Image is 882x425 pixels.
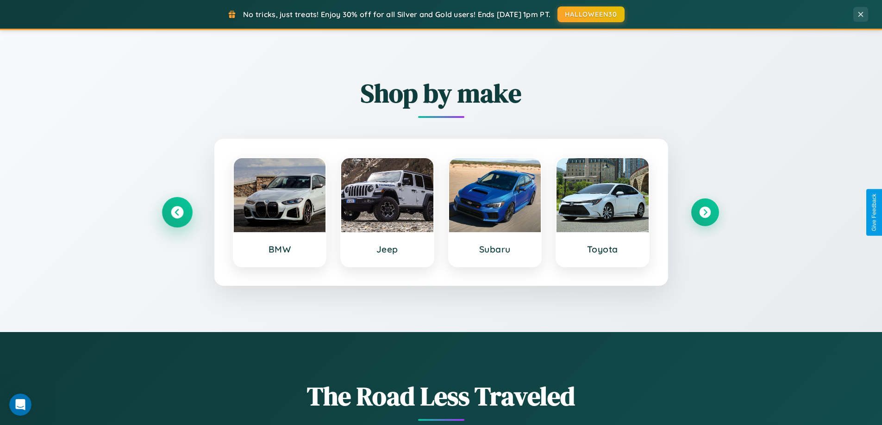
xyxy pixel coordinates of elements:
[9,394,31,416] iframe: Intercom live chat
[350,244,424,255] h3: Jeep
[243,10,550,19] span: No tricks, just treats! Enjoy 30% off for all Silver and Gold users! Ends [DATE] 1pm PT.
[163,75,719,111] h2: Shop by make
[557,6,625,22] button: HALLOWEEN30
[871,194,877,231] div: Give Feedback
[163,378,719,414] h1: The Road Less Traveled
[243,244,317,255] h3: BMW
[458,244,532,255] h3: Subaru
[566,244,639,255] h3: Toyota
